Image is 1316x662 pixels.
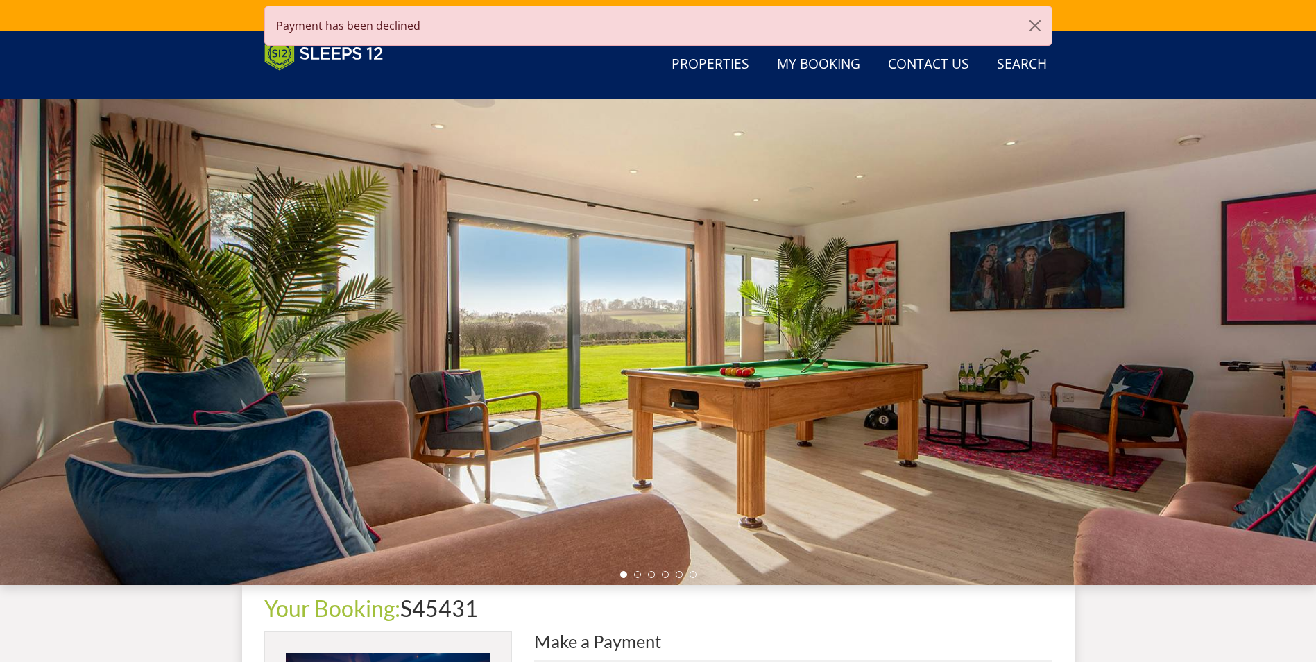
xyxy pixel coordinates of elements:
[991,49,1052,80] a: Search
[257,79,403,91] iframe: Customer reviews powered by Trustpilot
[264,596,1052,620] h1: S45431
[666,49,755,80] a: Properties
[534,631,1052,651] h2: Make a Payment
[882,49,975,80] a: Contact Us
[771,49,866,80] a: My Booking
[264,595,400,622] a: Your Booking:
[264,6,1052,46] div: Payment has been declined
[264,36,384,71] img: Sleeps 12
